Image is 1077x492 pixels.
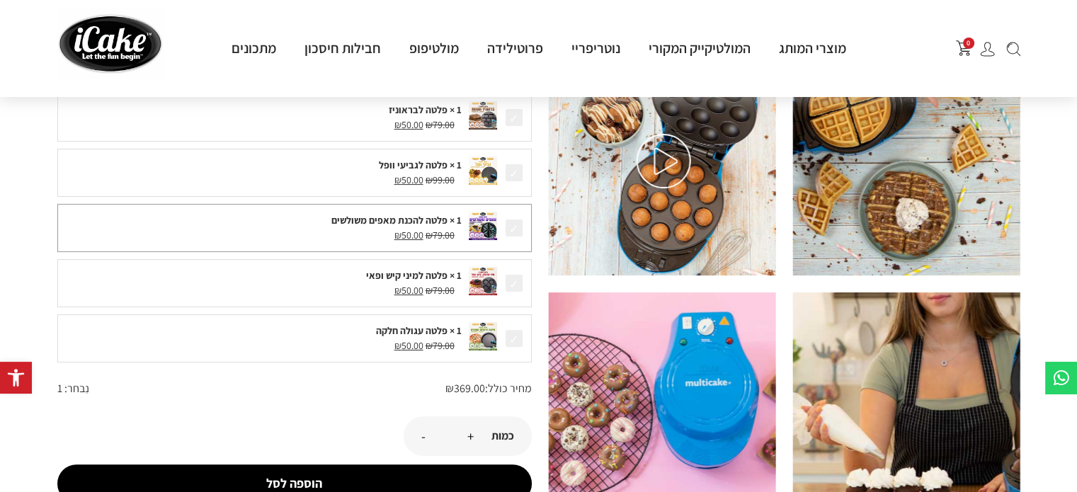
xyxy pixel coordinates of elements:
[89,380,532,397] div: מחיר כולל:
[445,381,454,396] span: ₪
[394,284,423,297] span: 50.00
[394,229,401,241] span: ₪
[426,173,433,186] span: ₪
[394,173,401,186] span: ₪
[64,381,89,396] span: נִבחר:
[549,43,776,275] img: %D7%9E%D7%95%D7%9C%D7%9C%D7%98%D7%99%D7%A7%D7%99%D7%99%D7%A7_%D7%92%D7%93%D7%95%D7%9C_66_of_116.jpg
[217,39,290,57] a: מתכונים
[394,229,423,241] span: 50.00
[557,39,634,57] a: נוטריפריי
[57,381,62,396] span: 1
[394,173,423,186] span: 50.00
[637,134,691,188] img: play-white.svg
[956,40,971,56] button: פתח עגלת קניות צדדית
[467,428,474,445] button: +
[394,339,423,352] span: 50.00
[426,339,455,352] span: 79.00
[963,38,974,49] span: 0
[765,39,860,57] a: מוצרי המותג
[290,39,395,57] a: חבילות חיסכון
[426,339,433,352] span: ₪
[793,43,1020,275] img: %D7%9E%D7%95%D7%9C%D7%9C%D7%98%D7%99%D7%A7%D7%99%D7%99%D7%A7_%D7%92%D7%93%D7%95%D7%9C_59_of_116.jpg
[65,158,462,173] div: 1 × פלטה לגביעי וופל
[394,118,423,131] span: 50.00
[956,40,971,56] img: shopping-cart.png
[394,339,401,352] span: ₪
[394,284,401,297] span: ₪
[426,428,467,441] input: כמות המוצר
[426,284,433,297] span: ₪
[426,173,455,186] span: 99.00
[426,229,433,241] span: ₪
[473,39,557,57] a: פרוטילידה
[65,268,462,283] div: 1 × פלטה למיני קיש ופאי
[426,118,433,131] span: ₪
[445,381,485,396] span: 369.00
[65,103,462,118] div: 1 × פלטה לבראוניז
[65,213,462,228] div: 1 × פלטה להכנת מאפים משולשים
[421,428,426,445] button: -
[394,118,401,131] span: ₪
[395,39,473,57] a: מולטיפופ
[426,284,455,297] span: 79.00
[426,229,455,241] span: 79.00
[65,324,462,338] div: 1 × פלטה עגולה חלקה
[634,39,765,57] a: המולטיקייק המקורי
[426,118,455,131] span: 79.00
